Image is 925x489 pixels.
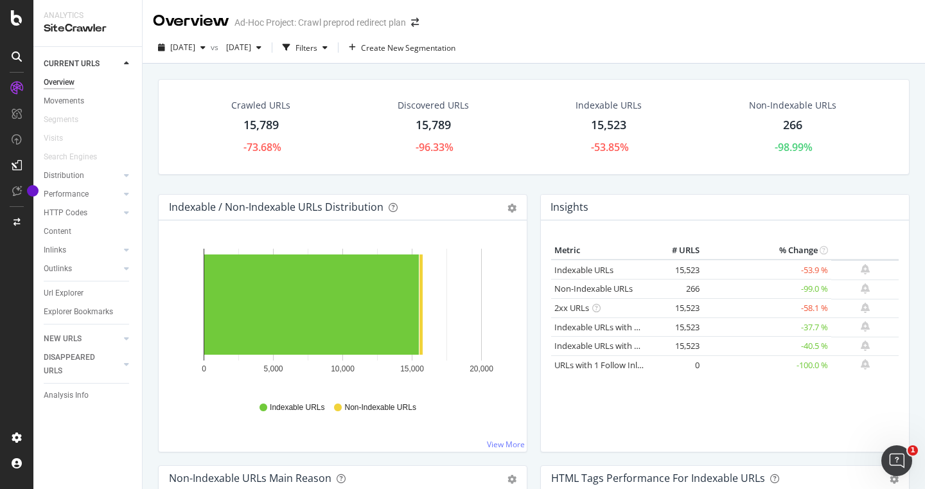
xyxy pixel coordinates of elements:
[861,321,870,332] div: bell-plus
[44,351,109,378] div: DISAPPEARED URLS
[554,321,662,333] a: Indexable URLs with Bad H1
[398,99,469,112] div: Discovered URLs
[551,241,651,260] th: Metric
[470,364,493,373] text: 20,000
[551,472,765,485] div: HTML Tags Performance for Indexable URLs
[703,260,831,280] td: -53.9 %
[221,37,267,58] button: [DATE]
[861,283,870,294] div: bell-plus
[169,241,516,390] svg: A chart.
[44,305,133,319] a: Explorer Bookmarks
[344,37,461,58] button: Create New Segmentation
[400,364,424,373] text: 15,000
[344,402,416,413] span: Non-Indexable URLs
[703,317,831,337] td: -37.7 %
[890,475,899,484] div: gear
[908,445,918,456] span: 1
[416,117,451,134] div: 15,789
[554,359,649,371] a: URLs with 1 Follow Inlink
[487,439,525,450] a: View More
[44,332,82,346] div: NEW URLS
[861,303,870,313] div: bell-plus
[44,169,120,182] a: Distribution
[591,117,626,134] div: 15,523
[44,76,75,89] div: Overview
[44,150,110,164] a: Search Engines
[44,244,66,257] div: Inlinks
[651,241,703,260] th: # URLS
[44,57,100,71] div: CURRENT URLS
[703,355,831,375] td: -100.0 %
[507,204,516,213] div: gear
[231,99,290,112] div: Crawled URLs
[263,364,283,373] text: 5,000
[44,287,84,300] div: Url Explorer
[44,287,133,300] a: Url Explorer
[861,264,870,274] div: bell-plus
[554,264,613,276] a: Indexable URLs
[221,42,251,53] span: 2025 Aug. 29th
[44,244,120,257] a: Inlinks
[44,305,113,319] div: Explorer Bookmarks
[44,57,120,71] a: CURRENT URLS
[44,389,133,402] a: Analysis Info
[27,185,39,197] div: Tooltip anchor
[277,37,333,58] button: Filters
[703,299,831,318] td: -58.1 %
[169,472,331,485] div: Non-Indexable URLs Main Reason
[44,188,120,201] a: Performance
[44,206,120,220] a: HTTP Codes
[211,42,221,53] span: vs
[331,364,355,373] text: 10,000
[861,341,870,351] div: bell-plus
[169,200,383,213] div: Indexable / Non-Indexable URLs Distribution
[775,140,813,155] div: -98.99%
[44,150,97,164] div: Search Engines
[44,389,89,402] div: Analysis Info
[881,445,912,476] iframe: Intercom live chat
[861,359,870,369] div: bell-plus
[651,337,703,356] td: 15,523
[703,241,831,260] th: % Change
[170,42,195,53] span: 2025 Sep. 15th
[44,113,91,127] a: Segments
[416,140,454,155] div: -96.33%
[554,302,589,314] a: 2xx URLs
[44,188,89,201] div: Performance
[44,262,120,276] a: Outlinks
[44,94,84,108] div: Movements
[591,140,629,155] div: -53.85%
[44,169,84,182] div: Distribution
[361,42,455,53] span: Create New Segmentation
[234,16,406,29] div: Ad-Hoc Project: Crawl preprod redirect plan
[703,337,831,356] td: -40.5 %
[44,206,87,220] div: HTTP Codes
[554,340,694,351] a: Indexable URLs with Bad Description
[44,76,133,89] a: Overview
[44,225,133,238] a: Content
[44,94,133,108] a: Movements
[44,113,78,127] div: Segments
[44,21,132,36] div: SiteCrawler
[651,260,703,280] td: 15,523
[270,402,324,413] span: Indexable URLs
[783,117,802,134] div: 266
[651,299,703,318] td: 15,523
[44,351,120,378] a: DISAPPEARED URLS
[411,18,419,27] div: arrow-right-arrow-left
[243,117,279,134] div: 15,789
[651,355,703,375] td: 0
[44,262,72,276] div: Outlinks
[153,10,229,32] div: Overview
[153,37,211,58] button: [DATE]
[44,132,63,145] div: Visits
[44,10,132,21] div: Analytics
[202,364,206,373] text: 0
[551,199,588,216] h4: Insights
[651,280,703,299] td: 266
[749,99,836,112] div: Non-Indexable URLs
[554,283,633,294] a: Non-Indexable URLs
[243,140,281,155] div: -73.68%
[576,99,642,112] div: Indexable URLs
